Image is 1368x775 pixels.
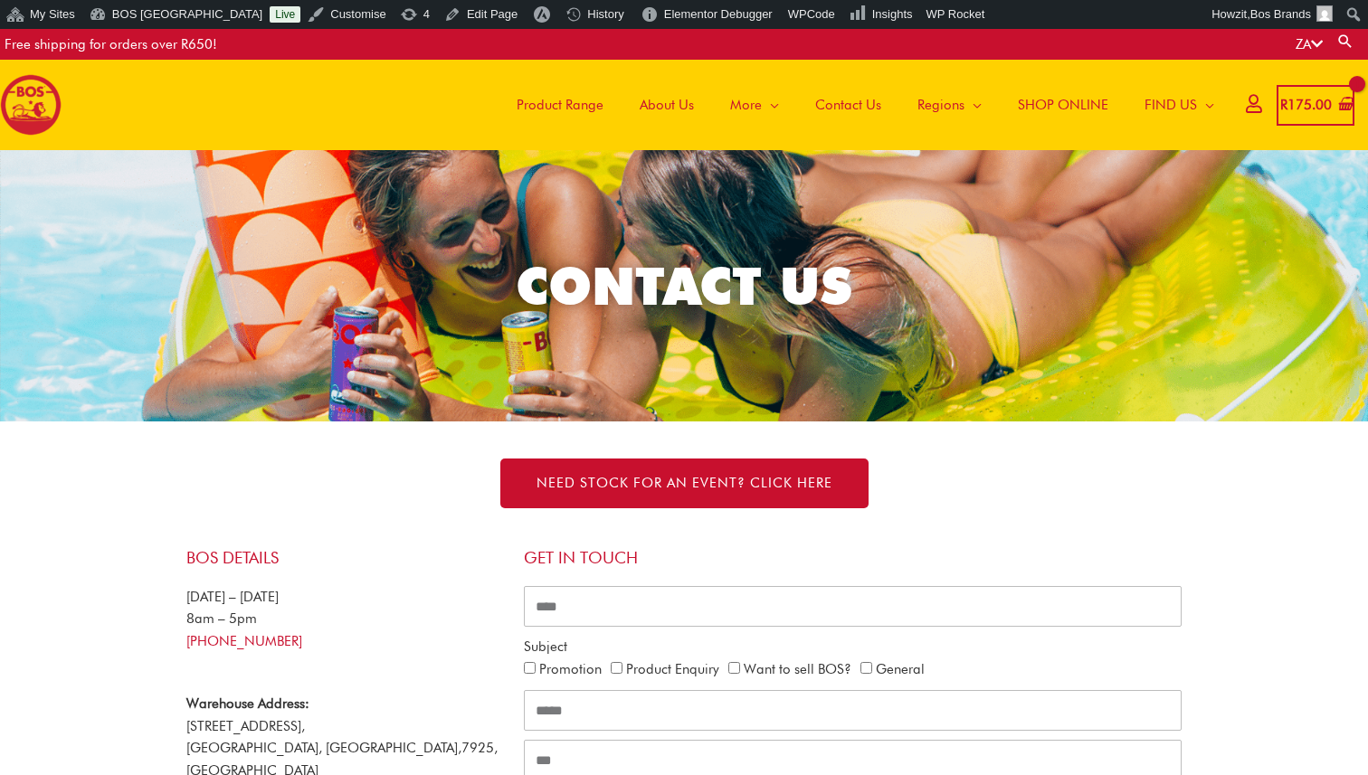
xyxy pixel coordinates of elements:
[626,661,719,677] label: Product Enquiry
[186,548,506,568] h4: BOS Details
[539,661,602,677] label: Promotion
[186,695,309,712] strong: Warehouse Address:
[1296,36,1323,52] a: ZA
[5,29,217,60] div: Free shipping for orders over R650!
[1145,78,1197,132] span: FIND US
[186,740,461,756] span: [GEOGRAPHIC_DATA], [GEOGRAPHIC_DATA],
[186,718,305,734] span: [STREET_ADDRESS],
[186,589,279,605] span: [DATE] – [DATE]
[1277,85,1354,126] a: View Shopping Cart, 1 items
[186,610,257,627] span: 8am – 5pm
[1250,7,1311,21] span: Bos Brands
[1280,97,1287,113] span: R
[1280,97,1332,113] bdi: 175.00
[499,60,622,150] a: Product Range
[517,78,603,132] span: Product Range
[1018,78,1108,132] span: SHOP ONLINE
[179,252,1190,319] h2: CONTACT US
[524,548,1182,568] h4: Get in touch
[730,78,762,132] span: More
[186,633,302,649] a: [PHONE_NUMBER]
[500,458,869,508] a: NEED STOCK FOR AN EVENT? Click here
[622,60,712,150] a: About Us
[797,60,899,150] a: Contact Us
[899,60,1000,150] a: Regions
[712,60,797,150] a: More
[485,60,1232,150] nav: Site Navigation
[1336,33,1354,50] a: Search button
[537,477,832,490] span: NEED STOCK FOR AN EVENT? Click here
[524,636,567,658] label: Subject
[1000,60,1126,150] a: SHOP ONLINE
[744,661,851,677] label: Want to sell BOS?
[270,6,300,23] a: Live
[917,78,964,132] span: Regions
[815,78,881,132] span: Contact Us
[640,78,694,132] span: About Us
[876,661,925,677] label: General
